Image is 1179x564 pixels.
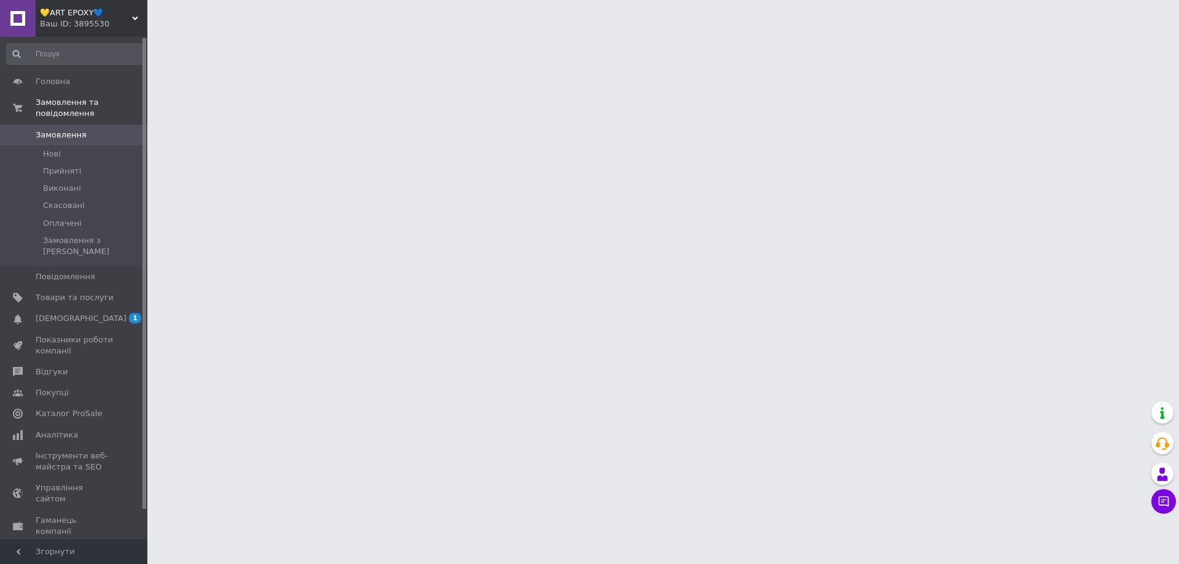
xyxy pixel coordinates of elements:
[43,235,144,257] span: Замовлення з [PERSON_NAME]
[36,76,70,87] span: Головна
[129,313,141,323] span: 1
[43,166,81,177] span: Прийняті
[36,430,78,441] span: Аналітика
[36,387,69,398] span: Покупці
[36,450,114,473] span: Інструменти веб-майстра та SEO
[43,218,82,229] span: Оплачені
[36,482,114,504] span: Управління сайтом
[36,313,126,324] span: [DEMOGRAPHIC_DATA]
[6,43,145,65] input: Пошук
[40,7,132,18] span: 💛ART EPOXY💙
[36,366,68,377] span: Відгуки
[36,97,147,119] span: Замовлення та повідомлення
[43,200,85,211] span: Скасовані
[36,129,87,141] span: Замовлення
[36,408,102,419] span: Каталог ProSale
[36,292,114,303] span: Товари та послуги
[36,334,114,357] span: Показники роботи компанії
[36,515,114,537] span: Гаманець компанії
[43,183,81,194] span: Виконані
[36,271,95,282] span: Повідомлення
[1151,489,1176,514] button: Чат з покупцем
[40,18,147,29] div: Ваш ID: 3895530
[43,149,61,160] span: Нові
